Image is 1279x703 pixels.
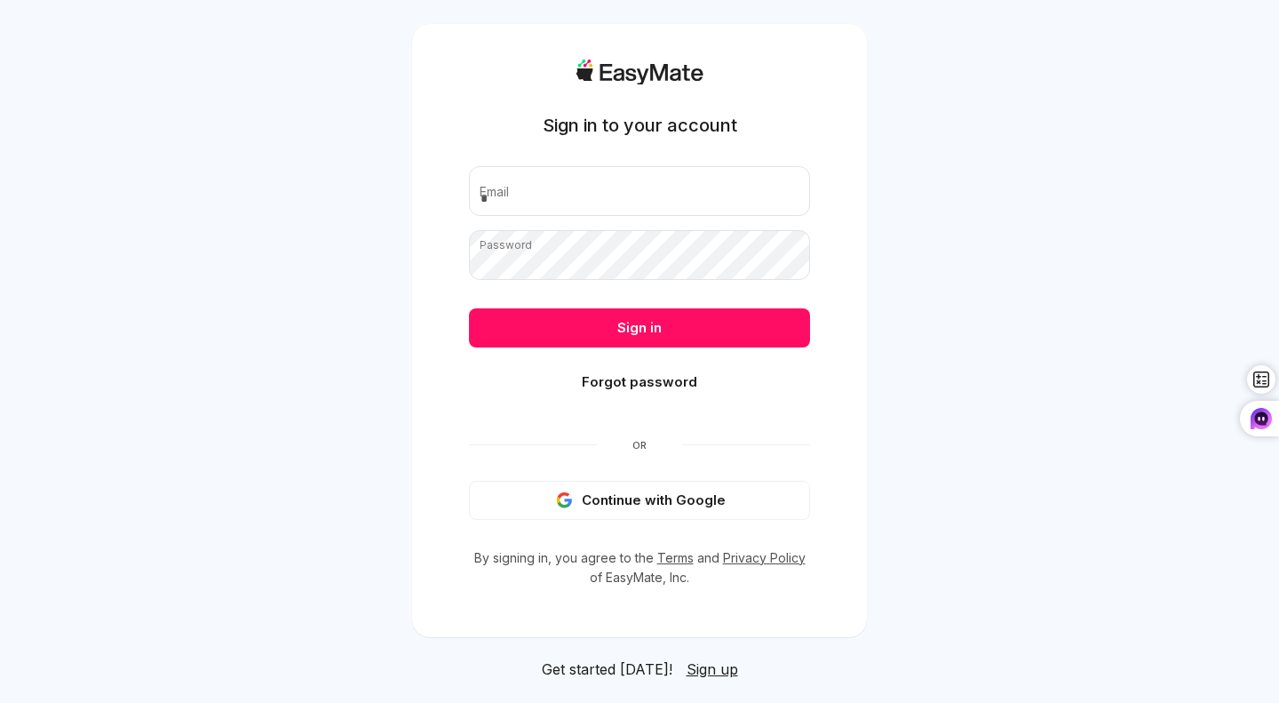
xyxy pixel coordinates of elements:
[469,308,810,348] button: Sign in
[469,548,810,587] p: By signing in, you agree to the and of EasyMate, Inc.
[542,659,672,680] span: Get started [DATE]!
[687,660,738,678] span: Sign up
[723,550,806,565] a: Privacy Policy
[657,550,694,565] a: Terms
[469,481,810,520] button: Continue with Google
[469,363,810,402] button: Forgot password
[597,438,682,452] span: Or
[543,113,737,138] h1: Sign in to your account
[687,659,738,680] a: Sign up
